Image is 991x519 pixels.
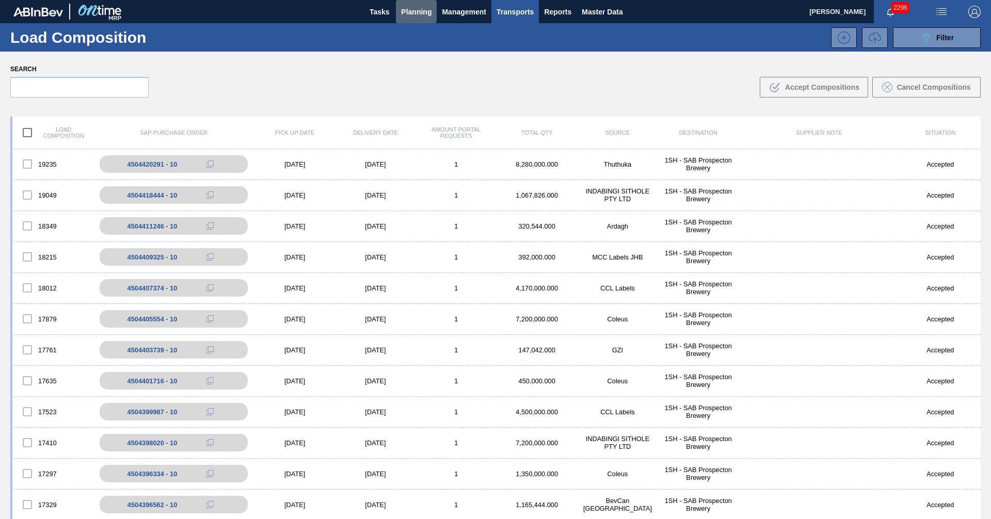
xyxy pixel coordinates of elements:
[127,191,178,199] div: 4504418444 - 10
[497,315,577,323] div: 7,200,000.000
[826,27,857,48] div: New Load Composition
[127,222,178,230] div: 4504411246 - 10
[497,191,577,199] div: 1,067,826.000
[577,222,658,230] div: Ardagh
[335,408,415,416] div: [DATE]
[12,246,93,268] div: 18215
[658,187,739,203] div: 1SH - SAB Prospecton Brewery
[335,191,415,199] div: [DATE]
[401,6,431,18] span: Planning
[416,501,497,509] div: 1
[658,280,739,296] div: 1SH - SAB Prospecton Brewery
[416,408,497,416] div: 1
[13,7,63,17] img: TNhmsLtSVTkK8tSr43FrP2fwEKptu5GPRR3wAAAABJRU5ErkJggg==
[577,187,658,203] div: INDABINGI SITHOLE PTY LTD
[12,370,93,392] div: 17635
[872,77,981,98] button: Cancel Compositions
[900,191,981,199] div: Accepted
[577,160,658,168] div: Thuthuka
[900,439,981,447] div: Accepted
[335,253,415,261] div: [DATE]
[200,282,220,294] div: Copy
[900,501,981,509] div: Accepted
[254,377,335,385] div: [DATE]
[577,470,658,478] div: Coleus
[12,184,93,206] div: 19049
[658,466,739,481] div: 1SH - SAB Prospecton Brewery
[12,401,93,423] div: 17523
[577,497,658,512] div: BevCan Durban
[900,377,981,385] div: Accepted
[335,160,415,168] div: [DATE]
[127,470,178,478] div: 4504396334 - 10
[497,253,577,261] div: 392,000.000
[416,126,497,139] div: Amount Portal Requests
[416,439,497,447] div: 1
[785,83,859,91] span: Accept Compositions
[857,27,888,48] div: Request volume
[200,406,220,418] div: Copy
[497,408,577,416] div: 4,500,000.000
[577,377,658,385] div: Coleus
[968,6,981,18] img: Logout
[577,284,658,292] div: CCL Labels
[10,62,149,77] label: Search
[335,439,415,447] div: [DATE]
[577,315,658,323] div: Coleus
[658,342,739,358] div: 1SH - SAB Prospecton Brewery
[658,129,739,136] div: Destination
[544,6,571,18] span: Reports
[658,218,739,234] div: 1SH - SAB Prospecton Brewery
[200,344,220,356] div: Copy
[658,404,739,419] div: 1SH - SAB Prospecton Brewery
[127,501,178,509] div: 4504396562 - 10
[254,408,335,416] div: [DATE]
[577,346,658,354] div: GZI
[900,315,981,323] div: Accepted
[254,315,335,323] div: [DATE]
[254,501,335,509] div: [DATE]
[497,501,577,509] div: 1,165,444.000
[897,83,970,91] span: Cancel Compositions
[497,377,577,385] div: 450,000.000
[12,463,93,484] div: 17297
[416,160,497,168] div: 1
[497,6,534,18] span: Transports
[200,189,220,201] div: Copy
[416,284,497,292] div: 1
[497,129,577,136] div: Total Qty
[416,253,497,261] div: 1
[200,313,220,325] div: Copy
[497,284,577,292] div: 4,170,000.000
[416,377,497,385] div: 1
[254,222,335,230] div: [DATE]
[12,339,93,361] div: 17761
[200,251,220,263] div: Copy
[335,470,415,478] div: [DATE]
[127,439,178,447] div: 4504398020 - 10
[127,315,178,323] div: 4504405554 - 10
[416,470,497,478] div: 1
[760,77,868,98] button: Accept Compositions
[127,346,178,354] div: 4504403739 - 10
[416,191,497,199] div: 1
[254,253,335,261] div: [DATE]
[12,122,93,143] div: Load composition
[900,346,981,354] div: Accepted
[497,470,577,478] div: 1,350,000.000
[254,284,335,292] div: [DATE]
[577,408,658,416] div: CCL Labels
[335,129,415,136] div: Delivery Date
[12,277,93,299] div: 18012
[335,284,415,292] div: [DATE]
[577,253,658,261] div: MCC Labels JHB
[874,5,907,19] button: Notifications
[12,153,93,175] div: 19235
[335,377,415,385] div: [DATE]
[254,129,335,136] div: Pick up Date
[127,160,178,168] div: 4504420291 - 10
[200,436,220,449] div: Copy
[127,284,178,292] div: 4504407374 - 10
[900,160,981,168] div: Accepted
[254,470,335,478] div: [DATE]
